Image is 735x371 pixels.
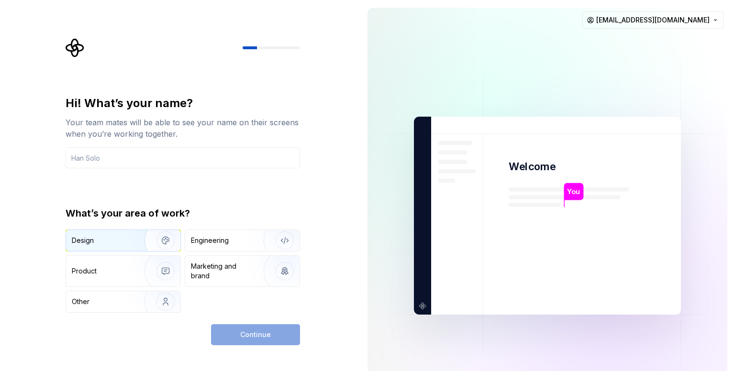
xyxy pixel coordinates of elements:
[191,262,256,281] div: Marketing and brand
[72,266,97,276] div: Product
[596,15,710,25] span: [EMAIL_ADDRESS][DOMAIN_NAME]
[567,186,580,197] p: You
[66,96,300,111] div: Hi! What’s your name?
[509,160,556,174] p: Welcome
[66,117,300,140] div: Your team mates will be able to see your name on their screens when you’re working together.
[72,297,89,306] div: Other
[72,236,94,245] div: Design
[66,147,300,168] input: Han Solo
[582,11,724,29] button: [EMAIL_ADDRESS][DOMAIN_NAME]
[66,207,300,220] div: What’s your area of work?
[66,38,85,57] svg: Supernova Logo
[191,236,229,245] div: Engineering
